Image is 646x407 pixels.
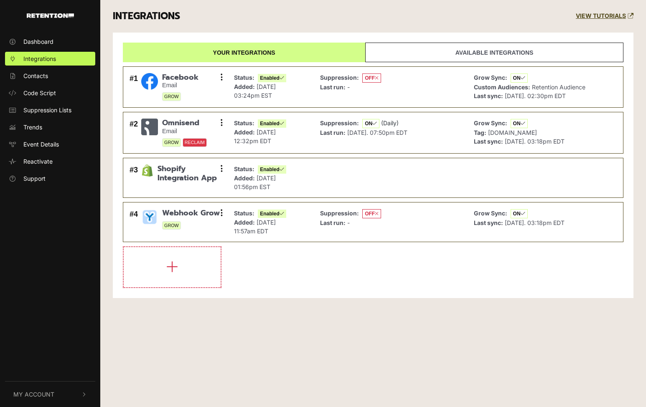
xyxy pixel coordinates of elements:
[488,129,537,136] span: [DOMAIN_NAME]
[23,157,53,166] span: Reactivate
[5,382,95,407] button: My Account
[234,174,276,190] span: [DATE] 01:56pm EST
[162,209,220,218] span: Webhook Grow
[532,83,585,91] span: Retention Audience
[5,35,95,48] a: Dashboard
[347,219,350,226] span: -
[474,129,486,136] strong: Tag:
[23,37,53,46] span: Dashboard
[234,83,276,99] span: [DATE] 03:24pm EST
[130,73,138,101] div: #1
[511,119,528,128] span: ON
[365,43,623,62] a: Available integrations
[13,390,54,399] span: My Account
[234,219,276,235] span: [DATE] 11:57am EDT
[234,83,255,90] strong: Added:
[183,138,207,147] span: RECLAIM
[23,71,48,80] span: Contacts
[474,119,507,126] strong: Grow Sync:
[23,174,46,183] span: Support
[474,210,507,217] strong: Grow Sync:
[141,119,158,135] img: Omnisend
[23,123,42,131] span: Trends
[474,138,503,145] strong: Last sync:
[23,106,71,114] span: Suppression Lists
[505,138,565,145] span: [DATE]. 03:18pm EDT
[234,210,254,217] strong: Status:
[130,164,138,191] div: #3
[362,73,381,83] span: OFF
[511,209,528,218] span: ON
[234,119,254,126] strong: Status:
[162,82,198,89] small: Email
[320,119,359,126] strong: Suppression:
[234,165,254,172] strong: Status:
[5,52,95,66] a: Integrations
[320,83,346,91] strong: Last run:
[123,43,365,62] a: Your integrations
[234,129,255,136] strong: Added:
[234,74,254,81] strong: Status:
[362,209,381,218] span: OFF
[5,103,95,117] a: Suppression Lists
[23,88,56,97] span: Code Script
[320,210,359,217] strong: Suppression:
[158,164,222,182] span: Shopify Integration App
[511,73,528,83] span: ON
[162,119,207,128] span: Omnisend
[162,73,198,82] span: Facebook
[130,209,138,235] div: #4
[130,119,138,147] div: #2
[505,219,565,226] span: [DATE]. 03:18pm EDT
[5,120,95,134] a: Trends
[576,13,633,20] a: VIEW TUTORIALS
[162,221,181,230] span: GROW
[258,165,286,174] span: Enabled
[320,219,346,226] strong: Last run:
[162,92,181,101] span: GROW
[474,219,503,226] strong: Last sync:
[141,164,153,177] img: Shopify Integration App
[347,83,350,91] span: -
[320,74,359,81] strong: Suppression:
[381,119,399,126] span: (Daily)
[141,209,158,225] img: Webhook Grow
[258,119,286,128] span: Enabled
[27,13,74,18] img: Retention.com
[474,83,530,91] strong: Custom Audiences:
[320,129,346,136] strong: Last run:
[347,129,407,136] span: [DATE]. 07:50pm EDT
[5,137,95,151] a: Event Details
[474,92,503,99] strong: Last sync:
[258,210,286,218] span: Enabled
[113,10,180,22] h3: INTEGRATIONS
[141,73,158,90] img: Facebook
[362,119,379,128] span: ON
[162,138,181,147] span: GROW
[474,74,507,81] strong: Grow Sync:
[5,154,95,168] a: Reactivate
[23,54,56,63] span: Integrations
[234,219,255,226] strong: Added:
[162,128,207,135] small: Email
[258,74,286,82] span: Enabled
[5,172,95,185] a: Support
[23,140,59,149] span: Event Details
[5,69,95,83] a: Contacts
[234,174,255,182] strong: Added:
[505,92,566,99] span: [DATE]. 02:30pm EDT
[5,86,95,100] a: Code Script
